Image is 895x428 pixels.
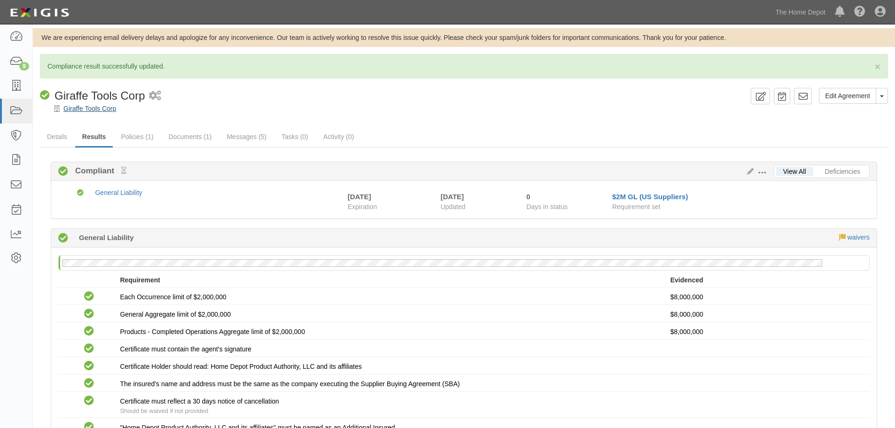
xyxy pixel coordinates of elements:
[84,361,94,371] i: Compliant
[441,203,466,210] span: Updated
[77,190,84,196] i: Compliant
[670,327,863,336] p: $8,000,000
[670,292,863,302] p: $8,000,000
[120,276,160,284] strong: Requirement
[875,62,880,71] button: Close
[120,345,251,353] span: Certificate must contain the agent's signature
[776,167,813,176] a: View All
[219,127,273,146] a: Messages (5)
[120,311,231,318] span: General Aggregate limit of $2,000,000
[63,105,116,112] a: Giraffe Tools Corp
[58,167,68,177] i: Compliant
[670,310,863,319] p: $8,000,000
[316,127,361,146] a: Activity (0)
[19,62,29,70] div: 9
[348,192,371,202] div: [DATE]
[68,165,126,177] b: Compliant
[84,327,94,336] i: Compliant
[79,233,134,242] b: General Liability
[348,202,434,211] span: Expiration
[149,91,161,101] i: 1 scheduled workflow
[40,91,50,101] i: Compliant
[84,396,94,406] i: Compliant
[612,203,661,210] span: Requirement set
[612,193,688,201] a: $2M GL (US Suppliers)
[875,61,880,72] span: ×
[848,233,870,241] a: waivers
[120,328,305,335] span: Products - Completed Operations Aggregate limit of $2,000,000
[84,292,94,302] i: Compliant
[526,192,605,202] div: Since 09/03/2025
[854,7,865,18] i: Help Center - Complianz
[743,168,754,175] a: Edit Results
[75,127,113,148] a: Results
[441,192,513,202] div: [DATE]
[84,309,94,319] i: Compliant
[526,203,568,210] span: Days in status
[770,3,830,22] a: The Home Depot
[162,127,219,146] a: Documents (1)
[120,397,279,405] span: Certificate must reflect a 30 days notice of cancellation
[120,293,226,301] span: Each Occurrence limit of $2,000,000
[818,167,867,176] a: Deficiencies
[47,62,880,71] p: Compliance result successfully updated.
[120,407,208,414] span: Should be waived if not provided
[819,88,876,104] a: Edit Agreement
[121,167,126,174] small: Pending Review
[114,127,160,146] a: Policies (1)
[54,89,145,102] span: Giraffe Tools Corp
[58,233,68,243] i: Compliant 0 days (since 09/03/2025)
[33,33,895,42] div: We are experiencing email delivery delays and apologize for any inconvenience. Our team is active...
[120,363,362,370] span: Certificate Holder should read: Home Depot Product Authority, LLC and its affiliates
[274,127,315,146] a: Tasks (0)
[84,379,94,389] i: Compliant
[95,189,142,196] a: General Liability
[120,380,459,388] span: The insured's name and address must be the same as the company executing the Supplier Buying Agre...
[40,127,74,146] a: Details
[40,88,145,104] div: Giraffe Tools Corp
[670,276,703,284] strong: Evidenced
[7,4,72,21] img: logo-5460c22ac91f19d4615b14bd174203de0afe785f0fc80cf4dbbc73dc1793850b.png
[84,344,94,354] i: Compliant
